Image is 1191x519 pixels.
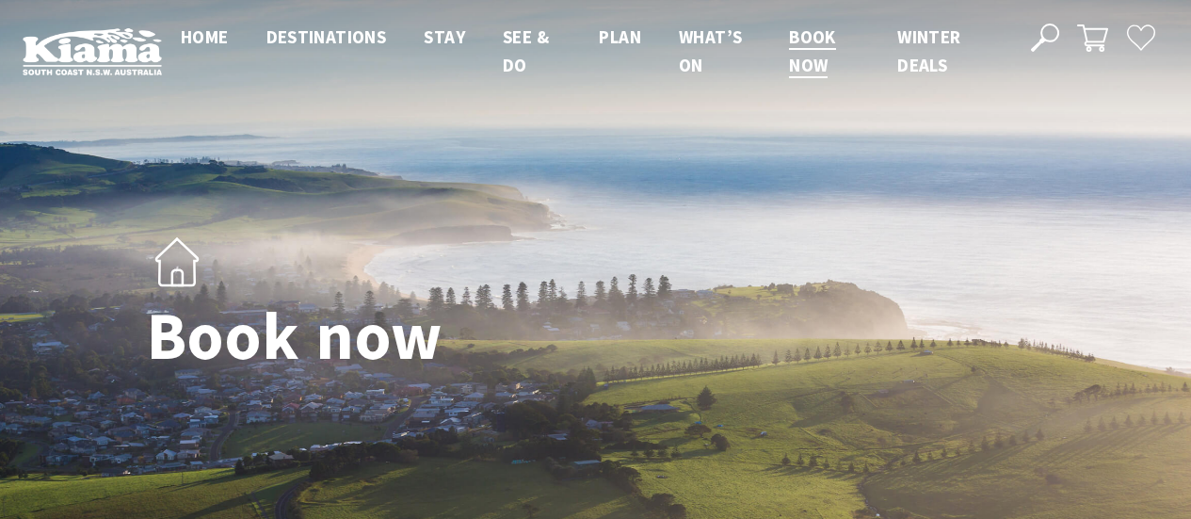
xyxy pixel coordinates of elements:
[162,23,1009,80] nav: Main Menu
[23,27,162,75] img: Kiama Logo
[181,25,229,48] span: Home
[266,25,387,48] span: Destinations
[679,25,742,76] span: What’s On
[424,25,465,48] span: Stay
[789,25,836,76] span: Book now
[147,300,679,373] h1: Book now
[897,25,960,76] span: Winter Deals
[599,25,641,48] span: Plan
[503,25,549,76] span: See & Do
